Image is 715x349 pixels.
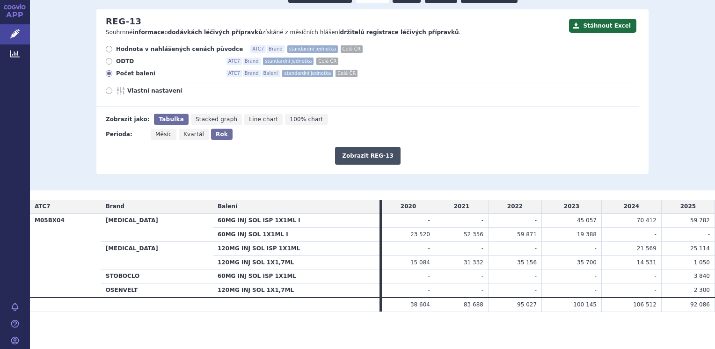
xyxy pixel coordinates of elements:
[250,45,266,53] span: ATC7
[382,200,435,213] td: 2020
[226,70,242,77] span: ATC7
[637,245,657,252] span: 21 569
[116,58,219,65] span: ODTD
[633,301,657,308] span: 106 512
[340,29,459,36] strong: držitelů registrace léčivých přípravků
[482,287,483,293] span: -
[694,259,710,266] span: 1 050
[542,200,602,213] td: 2023
[213,284,379,298] th: 120MG INJ SOL 1X1,7ML
[690,217,710,224] span: 59 782
[290,116,323,123] span: 100% chart
[106,114,149,125] div: Zobrazit jako:
[106,29,564,36] p: Souhrnné o získáné z měsíčních hlášení .
[428,273,430,279] span: -
[482,217,483,224] span: -
[101,214,213,242] th: [MEDICAL_DATA]
[243,70,261,77] span: Brand
[637,259,657,266] span: 14 531
[595,245,597,252] span: -
[595,287,597,293] span: -
[488,200,541,213] td: 2022
[577,259,597,266] span: 35 700
[30,214,101,298] th: M05BX04
[336,70,357,77] span: Celá ČR
[127,87,230,95] span: Vlastní nastavení
[577,217,597,224] span: 45 057
[694,287,710,293] span: 2 300
[35,203,51,210] span: ATC7
[569,19,636,33] button: Stáhnout Excel
[535,273,537,279] span: -
[482,245,483,252] span: -
[577,231,597,238] span: 19 388
[464,259,483,266] span: 31 332
[428,217,430,224] span: -
[517,231,537,238] span: 59 871
[226,58,242,65] span: ATC7
[213,241,379,255] th: 120MG INJ SOL ISP 1X1ML
[263,58,314,65] span: standardní jednotka
[573,301,597,308] span: 100 145
[690,245,710,252] span: 25 114
[243,58,261,65] span: Brand
[155,131,172,138] span: Měsíc
[216,131,228,138] span: Rok
[464,231,483,238] span: 52 356
[482,273,483,279] span: -
[535,217,537,224] span: -
[601,200,661,213] td: 2024
[287,45,338,53] span: standardní jednotka
[410,259,430,266] span: 15 084
[101,269,213,284] th: STOBOCLO
[101,284,213,298] th: OSENVELT
[213,214,379,228] th: 60MG INJ SOL ISP 1X1ML I
[116,70,219,77] span: Počet balení
[694,273,710,279] span: 3 840
[183,131,204,138] span: Kvartál
[435,200,488,213] td: 2021
[213,255,379,269] th: 120MG INJ SOL 1X1,7ML
[410,301,430,308] span: 38 604
[168,29,263,36] strong: dodávkách léčivých přípravků
[106,203,124,210] span: Brand
[517,301,537,308] span: 95 027
[690,301,710,308] span: 92 086
[249,116,278,123] span: Line chart
[116,45,243,53] span: Hodnota v nahlášených cenách původce
[655,273,657,279] span: -
[267,45,285,53] span: Brand
[213,269,379,284] th: 60MG INJ SOL ISP 1X1ML
[218,203,237,210] span: Balení
[535,245,537,252] span: -
[661,200,715,213] td: 2025
[106,16,141,27] h2: REG-13
[517,259,537,266] span: 35 156
[133,29,165,36] strong: informace
[341,45,363,53] span: Celá ČR
[196,116,237,123] span: Stacked graph
[708,231,710,238] span: -
[595,273,597,279] span: -
[282,70,333,77] span: standardní jednotka
[428,287,430,293] span: -
[410,231,430,238] span: 23 520
[655,231,657,238] span: -
[637,217,657,224] span: 70 412
[464,301,483,308] span: 83 688
[159,116,183,123] span: Tabulka
[213,227,379,241] th: 60MG INJ SOL 1X1ML I
[106,129,146,140] div: Perioda:
[262,70,280,77] span: Balení
[655,287,657,293] span: -
[428,245,430,252] span: -
[316,58,338,65] span: Celá ČR
[335,147,401,165] button: Zobrazit REG-13
[535,287,537,293] span: -
[101,241,213,269] th: [MEDICAL_DATA]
